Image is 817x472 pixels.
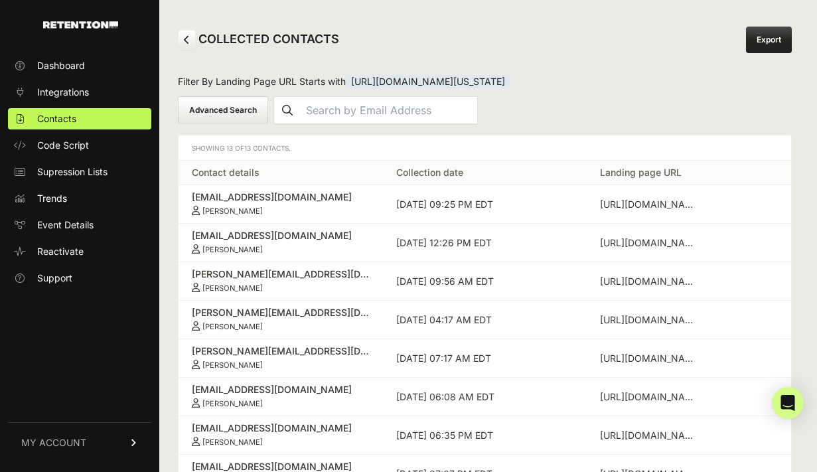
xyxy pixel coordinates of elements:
span: Contacts [37,112,76,125]
div: https://www.georgiapolicy.org/news/why-georgia-needs-regulatory-reform/ [600,313,700,327]
a: [EMAIL_ADDRESS][DOMAIN_NAME] [PERSON_NAME] [192,422,370,447]
input: Search by Email Address [301,97,477,123]
a: [PERSON_NAME][EMAIL_ADDRESS][DOMAIN_NAME] [PERSON_NAME] [192,268,370,293]
small: [PERSON_NAME] [202,206,263,216]
span: [URL][DOMAIN_NAME][US_STATE] [346,75,510,88]
a: Collection date [396,167,463,178]
td: [DATE] 04:17 AM EDT [383,301,587,339]
a: Reactivate [8,241,151,262]
div: [PERSON_NAME][EMAIL_ADDRESS][DOMAIN_NAME] [192,268,370,281]
div: https://www.georgiapolicy.org/news/why-georgia-needs-regulatory-reform/ [600,275,700,288]
a: [PERSON_NAME][EMAIL_ADDRESS][DOMAIN_NAME] [PERSON_NAME] [192,345,370,370]
span: Showing 13 of [192,144,291,152]
td: [DATE] 07:17 AM EDT [383,339,587,378]
a: [PERSON_NAME][EMAIL_ADDRESS][DOMAIN_NAME] [PERSON_NAME] [192,306,370,331]
a: Dashboard [8,55,151,76]
div: [EMAIL_ADDRESS][DOMAIN_NAME] [192,191,370,204]
a: Contacts [8,108,151,129]
td: [DATE] 09:25 PM EDT [383,185,587,224]
span: Event Details [37,218,94,232]
a: [EMAIL_ADDRESS][DOMAIN_NAME] [PERSON_NAME] [192,383,370,408]
h2: COLLECTED CONTACTS [178,30,339,50]
small: [PERSON_NAME] [202,399,263,408]
div: [PERSON_NAME][EMAIL_ADDRESS][DOMAIN_NAME] [192,345,370,358]
div: Open Intercom Messenger [772,387,804,419]
span: Dashboard [37,59,85,72]
a: Landing page URL [600,167,682,178]
a: Contact details [192,167,260,178]
span: Trends [37,192,67,205]
td: [DATE] 12:26 PM EDT [383,224,587,262]
a: Trends [8,188,151,209]
div: https://www.georgiapolicy.org/news/why-georgia-needs-regulatory-reform/ [600,198,700,211]
small: [PERSON_NAME] [202,283,263,293]
a: Export [746,27,792,53]
span: Code Script [37,139,89,152]
a: MY ACCOUNT [8,422,151,463]
span: Filter By Landing Page URL Starts with [178,75,510,88]
a: Event Details [8,214,151,236]
a: Supression Lists [8,161,151,183]
div: https://www.georgiapolicy.org/news/why-georgia-needs-regulatory-reform/?fbclid=IwZXh0bgNhZW0BMABh... [600,352,700,365]
div: https://www.georgiapolicy.org/news/why-georgia-needs-regulatory-reform/?fbclid=IwZXh0bgNhZW0BMABh... [600,429,700,442]
small: [PERSON_NAME] [202,322,263,331]
a: Code Script [8,135,151,156]
button: Advanced Search [178,96,268,124]
a: [EMAIL_ADDRESS][DOMAIN_NAME] [PERSON_NAME] [192,191,370,216]
div: [EMAIL_ADDRESS][DOMAIN_NAME] [192,422,370,435]
img: Retention.com [43,21,118,29]
span: Supression Lists [37,165,108,179]
div: [EMAIL_ADDRESS][DOMAIN_NAME] [192,383,370,396]
span: Integrations [37,86,89,99]
small: [PERSON_NAME] [202,245,263,254]
td: [DATE] 09:56 AM EDT [383,262,587,301]
span: 13 Contacts. [244,144,291,152]
small: [PERSON_NAME] [202,437,263,447]
a: [EMAIL_ADDRESS][DOMAIN_NAME] [PERSON_NAME] [192,229,370,254]
span: Support [37,272,72,285]
div: https://www.georgiapolicy.org/news/why-georgia-needs-regulatory-reform/ [600,236,700,250]
span: MY ACCOUNT [21,436,86,449]
div: [PERSON_NAME][EMAIL_ADDRESS][DOMAIN_NAME] [192,306,370,319]
td: [DATE] 06:08 AM EDT [383,378,587,416]
a: Support [8,268,151,289]
span: Reactivate [37,245,84,258]
td: [DATE] 06:35 PM EDT [383,416,587,455]
div: https://www.georgiapolicy.org/news/why-georgia-needs-regulatory-reform/?fbclid=IwZXh0bgNhZW0BMABh... [600,390,700,404]
div: [EMAIL_ADDRESS][DOMAIN_NAME] [192,229,370,242]
small: [PERSON_NAME] [202,360,263,370]
a: Integrations [8,82,151,103]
